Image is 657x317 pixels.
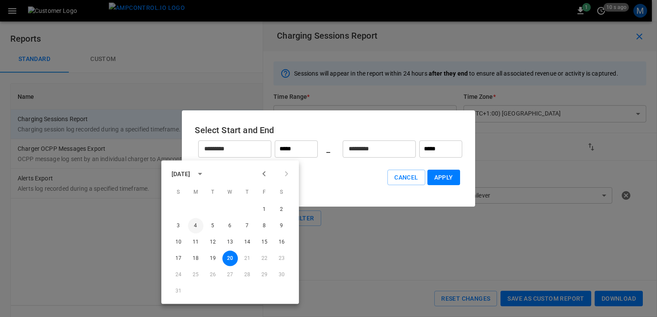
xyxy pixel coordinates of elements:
[171,251,186,266] button: 17
[274,202,289,217] button: 2
[387,170,425,186] button: Cancel
[257,167,271,181] button: Previous month
[188,235,203,250] button: 11
[171,235,186,250] button: 10
[205,251,221,266] button: 19
[172,169,190,178] div: [DATE]
[257,202,272,217] button: 1
[257,184,272,201] span: Friday
[274,184,289,201] span: Saturday
[188,251,203,266] button: 18
[188,184,203,201] span: Monday
[171,184,186,201] span: Sunday
[257,218,272,234] button: 8
[205,218,221,234] button: 5
[274,218,289,234] button: 9
[222,184,238,201] span: Wednesday
[274,235,289,250] button: 16
[188,218,203,234] button: 4
[427,170,460,186] button: Apply
[222,235,238,250] button: 13
[205,184,221,201] span: Tuesday
[171,218,186,234] button: 3
[239,235,255,250] button: 14
[193,167,207,181] button: calendar view is open, switch to year view
[222,218,238,234] button: 6
[195,123,462,137] h6: Select Start and End
[239,218,255,234] button: 7
[222,251,238,266] button: 20
[257,235,272,250] button: 15
[205,235,221,250] button: 12
[239,184,255,201] span: Thursday
[326,142,330,156] h6: _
